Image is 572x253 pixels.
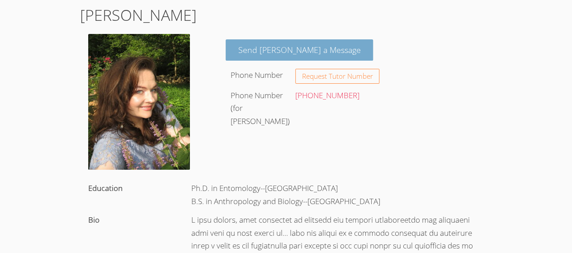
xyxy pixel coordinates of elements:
[80,4,492,27] h1: [PERSON_NAME]
[231,70,283,80] label: Phone Number
[183,179,492,211] div: Ph.D. in Entomology--[GEOGRAPHIC_DATA] B.S. in Anthropology and Biology--[GEOGRAPHIC_DATA]
[302,73,373,80] span: Request Tutor Number
[295,69,380,84] button: Request Tutor Number
[88,183,123,193] label: Education
[88,34,190,170] img: a.JPG
[231,90,290,127] label: Phone Number (for [PERSON_NAME])
[295,90,359,100] a: [PHONE_NUMBER]
[88,215,99,225] label: Bio
[226,39,373,61] a: Send [PERSON_NAME] a Message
